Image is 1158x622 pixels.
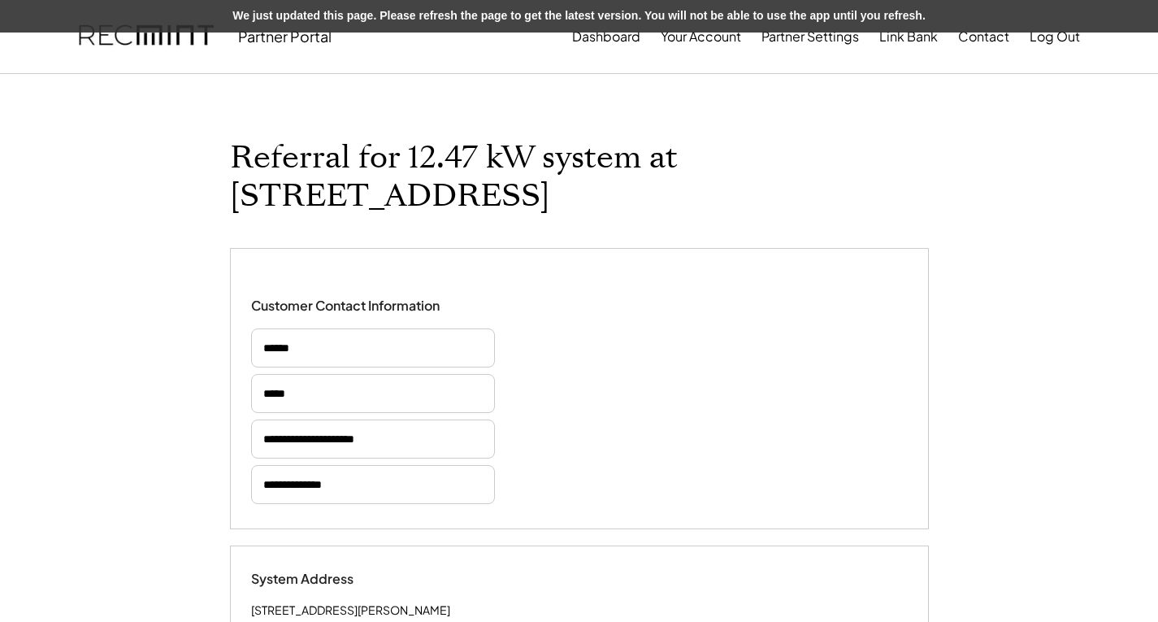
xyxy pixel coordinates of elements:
[958,20,1009,53] button: Contact
[79,9,214,64] img: recmint-logotype%403x.png
[251,600,450,620] div: [STREET_ADDRESS][PERSON_NAME]
[661,20,741,53] button: Your Account
[251,571,414,588] div: System Address
[1030,20,1080,53] button: Log Out
[879,20,938,53] button: Link Bank
[761,20,859,53] button: Partner Settings
[238,27,332,46] div: Partner Portal
[251,298,440,315] div: Customer Contact Information
[572,20,640,53] button: Dashboard
[230,139,929,215] h1: Referral for 12.47 kW system at [STREET_ADDRESS]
